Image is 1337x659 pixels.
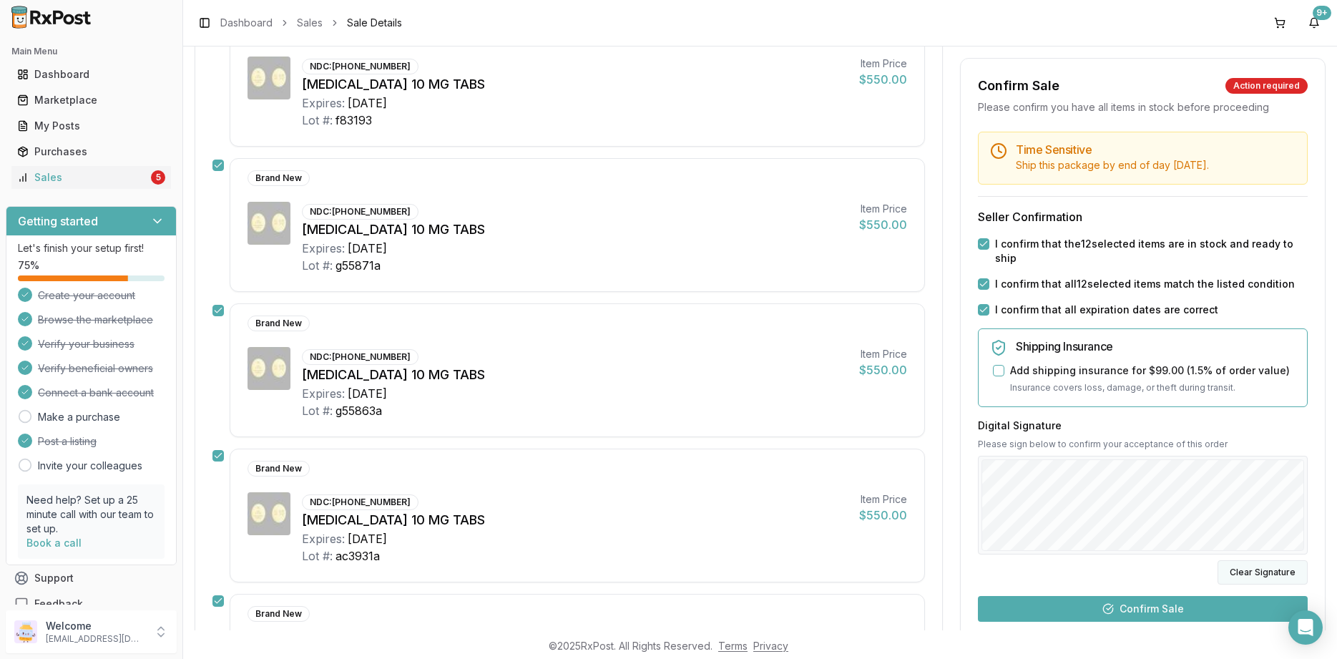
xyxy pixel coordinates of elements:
div: Lot #: [302,402,333,419]
p: [EMAIL_ADDRESS][DOMAIN_NAME] [46,633,145,645]
img: Jardiance 10 MG TABS [248,202,290,245]
img: Jardiance 10 MG TABS [248,57,290,99]
p: Need help? Set up a 25 minute call with our team to set up. [26,493,156,536]
a: Sales [297,16,323,30]
div: Expires: [302,94,345,112]
div: g55871a [336,257,381,274]
div: Lot #: [302,257,333,274]
a: Dashboard [220,16,273,30]
div: Item Price [859,202,907,216]
button: Sales5 [6,166,177,189]
h2: Main Menu [11,46,171,57]
label: I confirm that the 12 selected items are in stock and ready to ship [995,237,1308,265]
div: $550.00 [859,216,907,233]
div: Lot #: [302,547,333,565]
img: User avatar [14,620,37,643]
div: $550.00 [859,71,907,88]
div: Marketplace [17,93,165,107]
div: Lot #: [302,112,333,129]
div: Item Price [859,492,907,507]
h5: Shipping Insurance [1016,341,1296,352]
div: [MEDICAL_DATA] 10 MG TABS [302,74,848,94]
div: NDC: [PHONE_NUMBER] [302,204,418,220]
div: Dashboard [17,67,165,82]
div: Expires: [302,530,345,547]
div: Sales [17,170,148,185]
div: [MEDICAL_DATA] 10 MG TABS [302,220,848,240]
h5: Time Sensitive [1016,144,1296,155]
div: $550.00 [859,361,907,379]
p: Welcome [46,619,145,633]
span: Verify your business [38,337,134,351]
img: Jardiance 10 MG TABS [248,347,290,390]
div: ac3931a [336,547,380,565]
nav: breadcrumb [220,16,402,30]
button: Clear Signature [1218,560,1308,585]
div: 9+ [1313,6,1331,20]
div: [DATE] [348,94,387,112]
div: Expires: [302,385,345,402]
a: Invite your colleagues [38,459,142,473]
h3: Getting started [18,213,98,230]
div: [DATE] [348,530,387,547]
div: Action required [1225,78,1308,94]
a: Make a purchase [38,410,120,424]
h3: Digital Signature [978,419,1308,433]
div: [DATE] [348,240,387,257]
span: Post a listing [38,434,97,449]
p: Please sign below to confirm your acceptance of this order [978,439,1308,450]
span: Feedback [34,597,83,611]
button: Support [6,565,177,591]
div: Brand New [248,606,310,622]
span: Verify beneficial owners [38,361,153,376]
a: My Posts [11,113,171,139]
div: Please confirm you have all items in stock before proceeding [978,100,1308,114]
div: [MEDICAL_DATA] 10 MG TABS [302,510,848,530]
button: Confirm Sale [978,596,1308,622]
div: Brand New [248,316,310,331]
span: Ship this package by end of day [DATE] . [1016,159,1209,171]
div: Open Intercom Messenger [1288,610,1323,645]
button: Marketplace [6,89,177,112]
h3: Seller Confirmation [978,208,1308,225]
p: Insurance covers loss, damage, or theft during transit. [1010,381,1296,395]
div: NDC: [PHONE_NUMBER] [302,349,418,365]
button: 9+ [1303,11,1326,34]
label: Add shipping insurance for $99.00 ( 1.5 % of order value) [1010,363,1290,378]
span: Create your account [38,288,135,303]
div: Item Price [859,57,907,71]
img: RxPost Logo [6,6,97,29]
div: Brand New [248,461,310,477]
a: Sales5 [11,165,171,190]
div: My Posts [17,119,165,133]
button: Purchases [6,140,177,163]
div: NDC: [PHONE_NUMBER] [302,59,418,74]
a: Dashboard [11,62,171,87]
button: Dashboard [6,63,177,86]
div: f83193 [336,112,372,129]
div: [DATE] [348,385,387,402]
a: Purchases [11,139,171,165]
div: NDC: [PHONE_NUMBER] [302,494,418,510]
span: 75 % [18,258,39,273]
button: My Posts [6,114,177,137]
div: Purchases [17,145,165,159]
a: Privacy [753,640,788,652]
span: Connect a bank account [38,386,154,400]
span: Browse the marketplace [38,313,153,327]
a: Book a call [26,537,82,549]
label: I confirm that all expiration dates are correct [995,303,1218,317]
div: g55863a [336,402,382,419]
div: $550.00 [859,507,907,524]
div: Confirm Sale [978,76,1059,96]
p: Let's finish your setup first! [18,241,165,255]
img: Jardiance 10 MG TABS [248,492,290,535]
div: Brand New [248,170,310,186]
div: Item Price [859,347,907,361]
label: I confirm that all 12 selected items match the listed condition [995,277,1295,291]
div: [MEDICAL_DATA] 10 MG TABS [302,365,848,385]
div: 5 [151,170,165,185]
button: Feedback [6,591,177,617]
a: Marketplace [11,87,171,113]
a: Terms [718,640,748,652]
